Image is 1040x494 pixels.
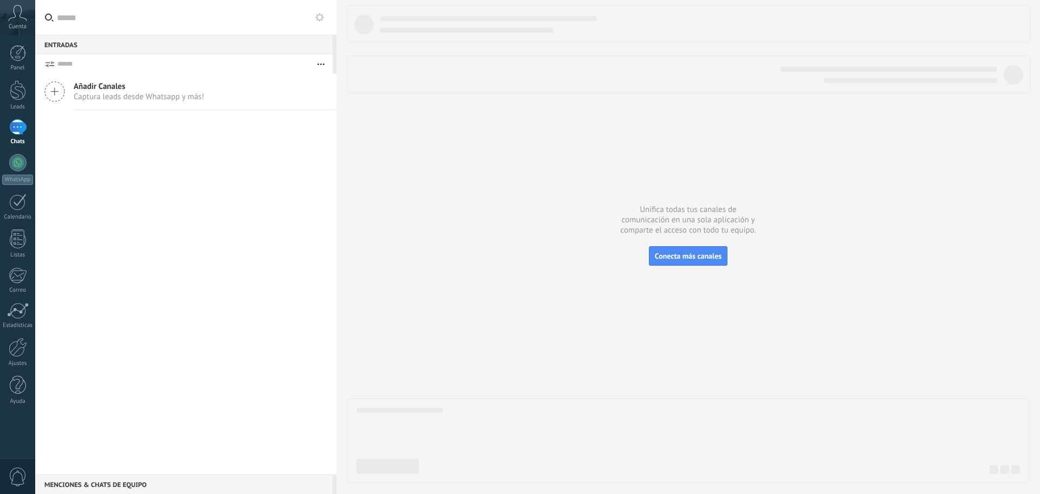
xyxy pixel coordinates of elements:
button: Conecta más canales [649,246,727,266]
span: Conecta más canales [655,251,721,261]
span: Cuenta [9,23,27,30]
div: Estadísticas [2,322,34,329]
span: Captura leads desde Whatsapp y más! [74,92,204,102]
div: Ajustes [2,360,34,367]
span: Añadir Canales [74,81,204,92]
div: Menciones & Chats de equipo [35,474,333,494]
div: Entradas [35,35,333,54]
div: Correo [2,287,34,294]
div: Chats [2,138,34,145]
div: Ayuda [2,398,34,405]
div: Calendario [2,214,34,221]
div: WhatsApp [2,175,33,185]
div: Listas [2,252,34,259]
div: Leads [2,104,34,111]
div: Panel [2,65,34,72]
